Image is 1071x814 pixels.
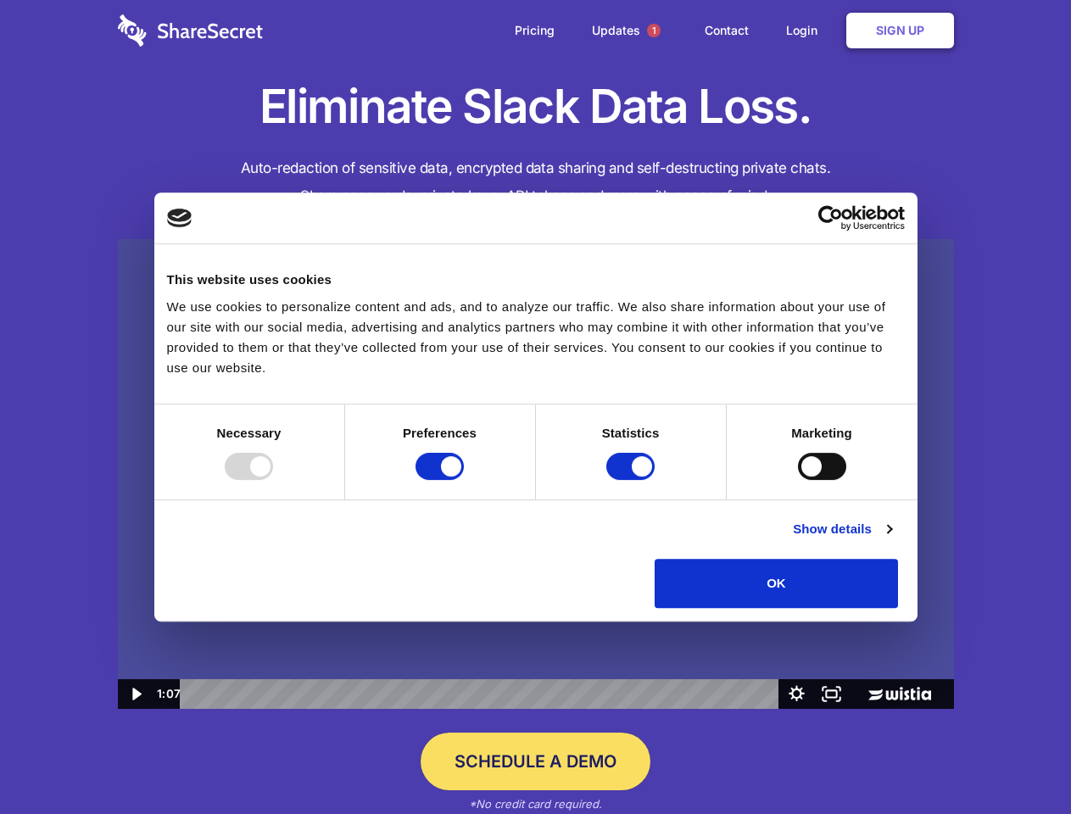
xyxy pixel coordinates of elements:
a: Usercentrics Cookiebot - opens in a new window [756,205,905,231]
a: Schedule a Demo [421,733,650,790]
div: Playbar [193,679,771,709]
em: *No credit card required. [469,797,602,811]
button: Fullscreen [814,679,849,709]
strong: Necessary [217,426,282,440]
strong: Marketing [791,426,852,440]
a: Wistia Logo -- Learn More [849,679,953,709]
h4: Auto-redaction of sensitive data, encrypted data sharing and self-destructing private chats. Shar... [118,154,954,210]
img: logo-wordmark-white-trans-d4663122ce5f474addd5e946df7df03e33cb6a1c49d2221995e7729f52c070b2.svg [118,14,263,47]
strong: Preferences [403,426,477,440]
div: This website uses cookies [167,270,905,290]
button: OK [655,559,898,608]
strong: Statistics [602,426,660,440]
a: Pricing [498,4,572,57]
a: Show details [793,519,891,539]
a: Contact [688,4,766,57]
img: Sharesecret [118,239,954,710]
h1: Eliminate Slack Data Loss. [118,76,954,137]
img: logo [167,209,192,227]
button: Play Video [118,679,153,709]
span: 1 [647,24,661,37]
div: We use cookies to personalize content and ads, and to analyze our traffic. We also share informat... [167,297,905,378]
a: Sign Up [846,13,954,48]
a: Login [769,4,843,57]
button: Show settings menu [779,679,814,709]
